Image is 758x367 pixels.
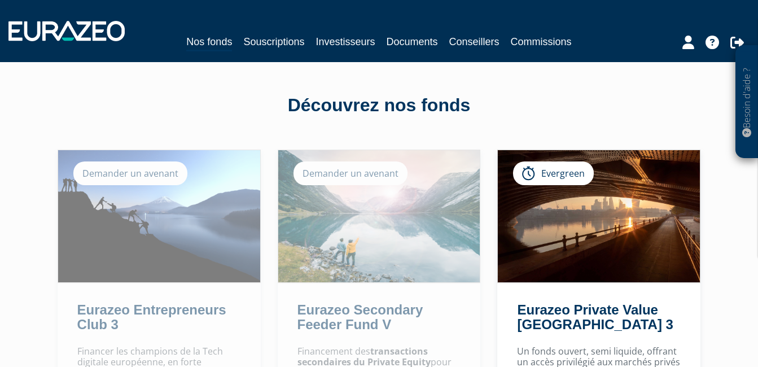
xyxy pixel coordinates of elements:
[243,34,304,50] a: Souscriptions
[387,34,438,50] a: Documents
[8,21,125,41] img: 1732889491-logotype_eurazeo_blanc_rvb.png
[297,302,423,332] a: Eurazeo Secondary Feeder Fund V
[498,150,700,282] img: Eurazeo Private Value Europe 3
[293,161,408,185] div: Demander un avenant
[77,302,226,332] a: Eurazeo Entrepreneurs Club 3
[73,161,187,185] div: Demander un avenant
[278,150,480,282] img: Eurazeo Secondary Feeder Fund V
[513,161,594,185] div: Evergreen
[511,34,572,50] a: Commissions
[741,51,753,153] p: Besoin d'aide ?
[449,34,500,50] a: Conseillers
[186,34,232,51] a: Nos fonds
[517,302,673,332] a: Eurazeo Private Value [GEOGRAPHIC_DATA] 3
[58,93,701,119] div: Découvrez nos fonds
[316,34,375,50] a: Investisseurs
[58,150,260,282] img: Eurazeo Entrepreneurs Club 3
